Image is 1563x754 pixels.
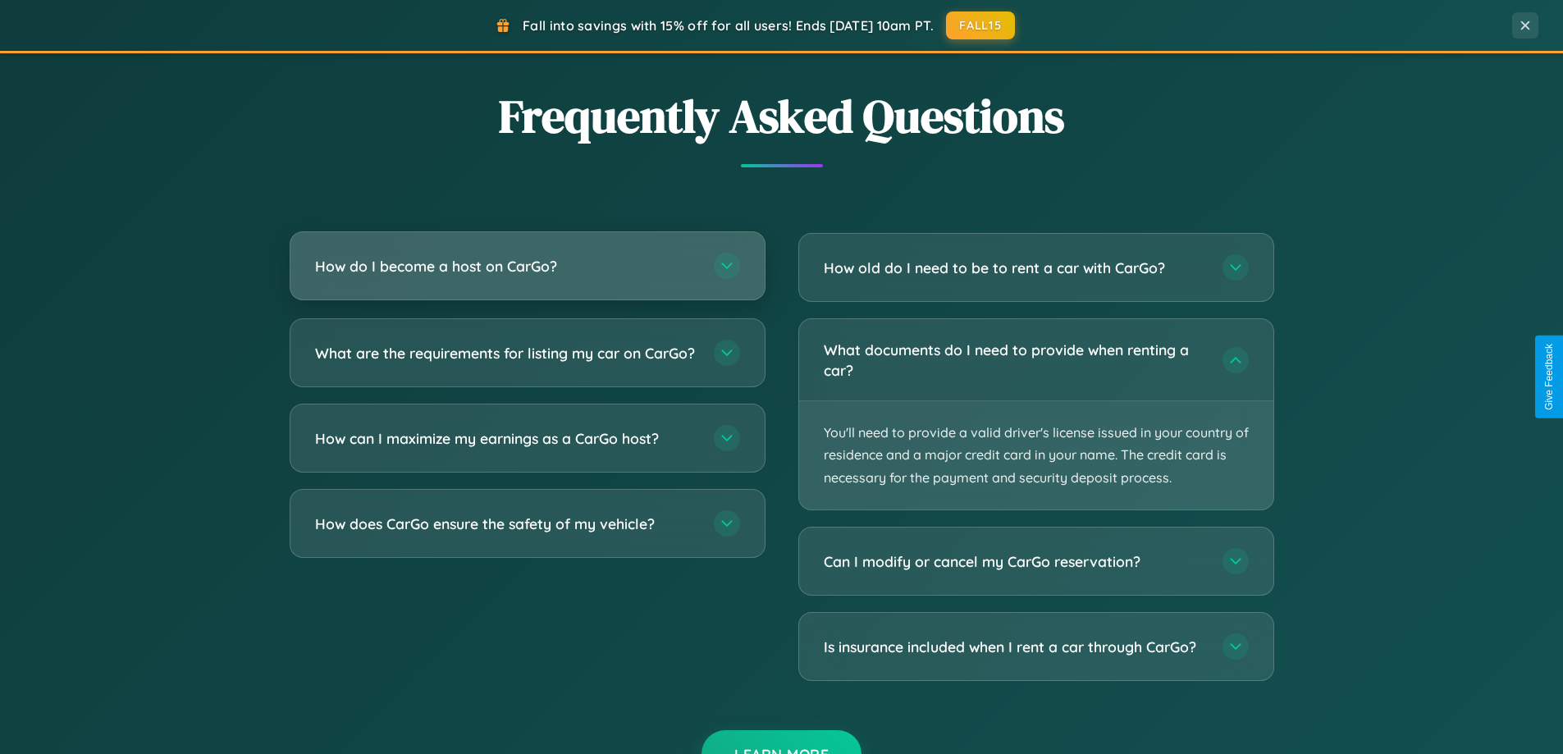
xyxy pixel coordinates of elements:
h3: What documents do I need to provide when renting a car? [824,340,1206,380]
h3: What are the requirements for listing my car on CarGo? [315,343,697,363]
h2: Frequently Asked Questions [290,85,1274,148]
div: Give Feedback [1543,344,1555,410]
h3: How does CarGo ensure the safety of my vehicle? [315,514,697,534]
p: You'll need to provide a valid driver's license issued in your country of residence and a major c... [799,401,1273,510]
h3: How can I maximize my earnings as a CarGo host? [315,428,697,449]
span: Fall into savings with 15% off for all users! Ends [DATE] 10am PT. [523,17,934,34]
h3: How do I become a host on CarGo? [315,256,697,276]
button: FALL15 [946,11,1015,39]
h3: Is insurance included when I rent a car through CarGo? [824,637,1206,657]
h3: How old do I need to be to rent a car with CarGo? [824,258,1206,278]
h3: Can I modify or cancel my CarGo reservation? [824,551,1206,572]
